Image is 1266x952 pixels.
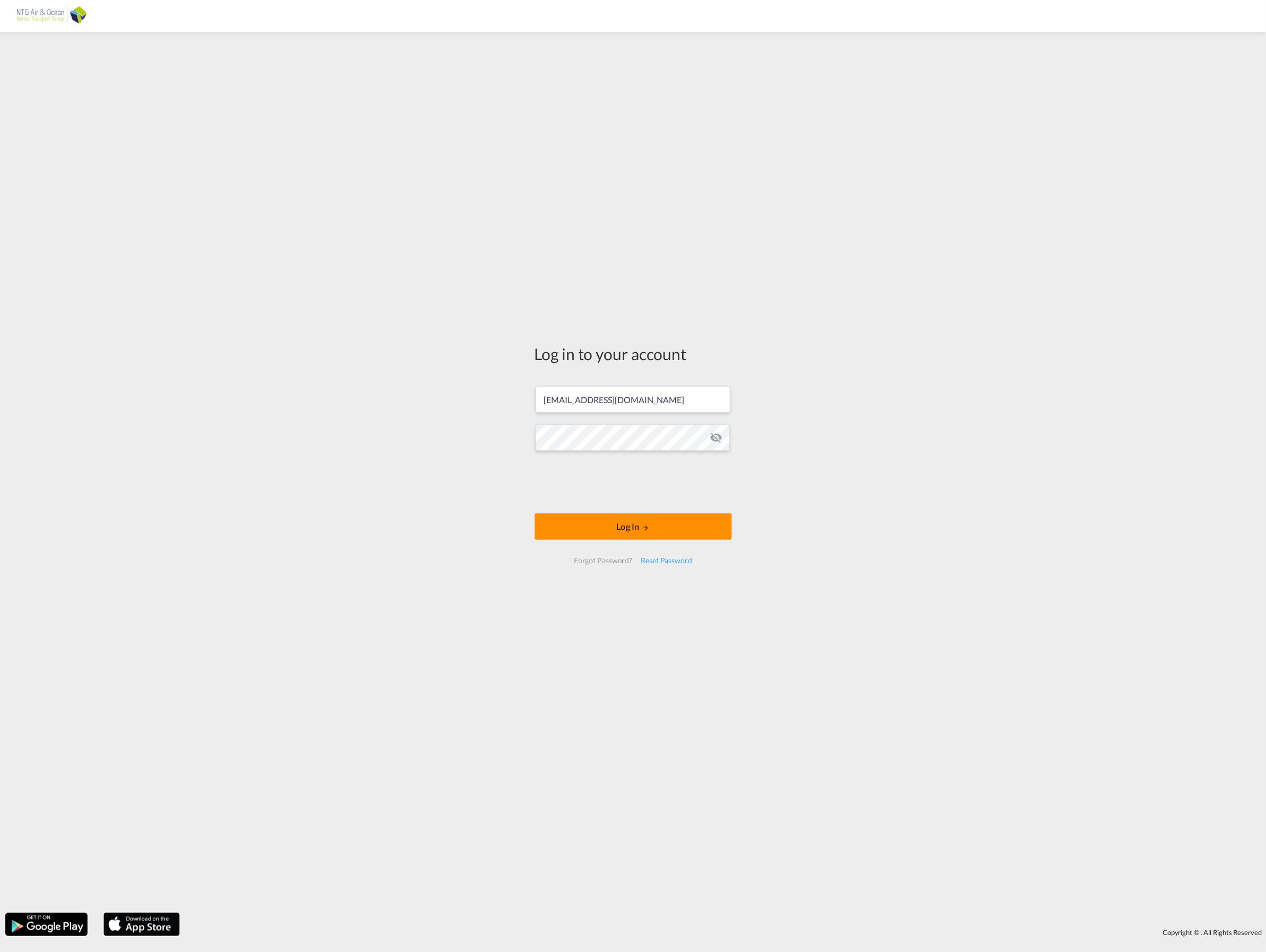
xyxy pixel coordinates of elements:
[710,431,722,444] md-icon: icon-eye-off
[535,513,732,540] button: LOGIN
[16,4,88,28] img: af31b1c0b01f11ecbc353f8e72265e29.png
[4,912,89,937] img: google.png
[570,551,636,570] div: Forgot Password?
[102,912,181,937] img: apple.png
[536,386,730,413] input: Enter email/phone number
[185,923,1266,941] div: Copyright © . All Rights Reserved
[553,461,714,503] iframe: reCAPTCHA
[535,343,732,365] div: Log in to your account
[636,551,696,570] div: Reset Password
